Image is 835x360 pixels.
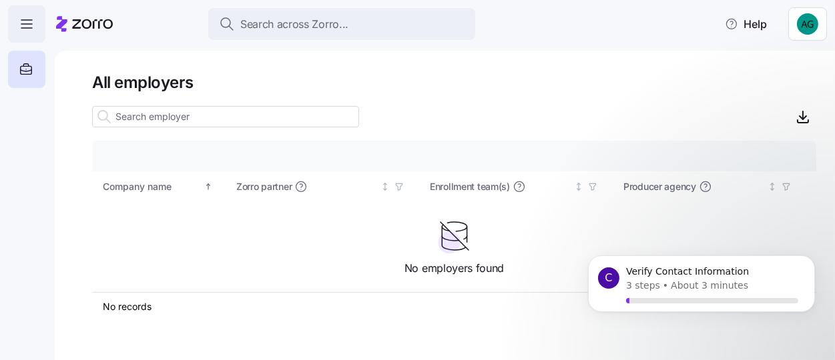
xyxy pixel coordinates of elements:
[236,180,292,193] span: Zorro partner
[208,8,475,40] button: Search across Zorro...
[380,182,390,191] div: Not sorted
[404,260,504,277] span: No employers found
[92,106,359,127] input: Search employer
[226,171,419,202] th: Zorro partnerNot sorted
[623,180,696,193] span: Producer agency
[92,72,816,93] h1: All employers
[568,240,835,353] iframe: Intercom notifications message
[797,13,818,35] img: 5d5e887e9d6b86acba3369476fdd34bc
[419,171,613,202] th: Enrollment team(s)Not sorted
[103,179,202,194] div: Company name
[574,182,583,191] div: Not sorted
[613,171,806,202] th: Producer agencyNot sorted
[103,300,692,313] div: No records
[240,16,348,33] span: Search across Zorro...
[768,182,777,191] div: Not sorted
[725,16,767,32] span: Help
[204,182,213,191] div: Sorted ascending
[714,11,778,37] button: Help
[430,180,510,193] span: Enrollment team(s)
[92,171,226,202] th: Company nameSorted ascending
